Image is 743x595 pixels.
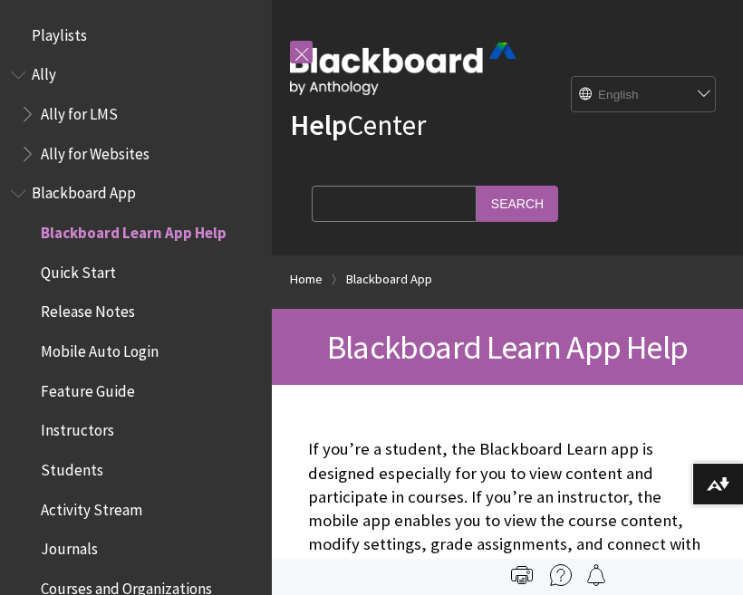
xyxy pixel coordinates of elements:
[41,139,150,163] span: Ally for Websites
[290,107,347,143] strong: Help
[11,60,261,169] nav: Book outline for Anthology Ally Help
[572,77,717,113] select: Site Language Selector
[346,268,432,291] a: Blackboard App
[41,99,118,123] span: Ally for LMS
[32,60,56,84] span: Ally
[41,494,142,519] span: Activity Stream
[41,376,135,400] span: Feature Guide
[41,257,116,282] span: Quick Start
[477,186,558,221] input: Search
[308,437,707,580] p: If you’re a student, the Blackboard Learn app is designed especially for you to view content and ...
[511,564,533,586] img: Print
[41,217,227,242] span: Blackboard Learn App Help
[550,564,572,586] img: More help
[41,336,159,360] span: Mobile Auto Login
[290,268,323,291] a: Home
[327,326,688,368] span: Blackboard Learn App Help
[41,297,135,321] span: Release Notes
[585,564,607,586] img: Follow this page
[32,20,87,44] span: Playlists
[290,107,426,143] a: HelpCenter
[41,455,103,479] span: Students
[11,20,261,51] nav: Book outline for Playlists
[32,178,136,203] span: Blackboard App
[41,416,114,440] span: Instructors
[290,43,516,95] img: Blackboard by Anthology
[41,534,98,559] span: Journals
